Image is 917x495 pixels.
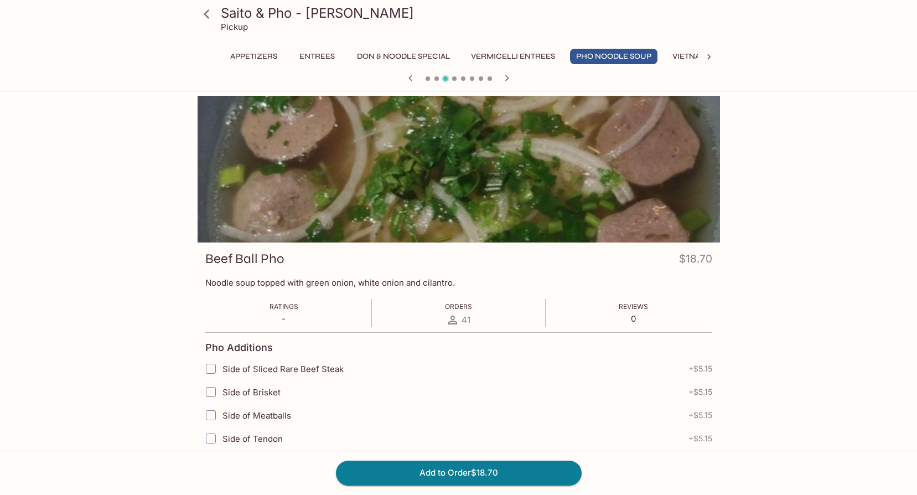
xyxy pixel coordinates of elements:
[351,49,456,64] button: Don & Noodle Special
[688,411,712,420] span: + $5.15
[205,277,712,288] p: Noodle soup topped with green onion, white onion and cilantro.
[222,364,344,374] span: Side of Sliced Rare Beef Steak
[462,314,470,325] span: 41
[619,313,648,324] p: 0
[205,342,273,354] h4: Pho Additions
[619,302,648,311] span: Reviews
[224,49,283,64] button: Appetizers
[666,49,783,64] button: Vietnamese Sandwiches
[198,96,720,243] div: Beef Ball Pho
[688,434,712,443] span: + $5.15
[336,461,582,485] button: Add to Order$18.70
[688,388,712,396] span: + $5.15
[688,364,712,373] span: + $5.15
[205,250,284,267] h3: Beef Ball Pho
[445,302,472,311] span: Orders
[221,4,716,22] h3: Saito & Pho - [PERSON_NAME]
[292,49,342,64] button: Entrees
[270,313,298,324] p: -
[222,410,291,421] span: Side of Meatballs
[270,302,298,311] span: Ratings
[222,387,281,398] span: Side of Brisket
[679,250,712,272] h4: $18.70
[570,49,657,64] button: Pho Noodle Soup
[221,22,248,32] p: Pickup
[222,434,283,444] span: Side of Tendon
[465,49,561,64] button: Vermicelli Entrees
